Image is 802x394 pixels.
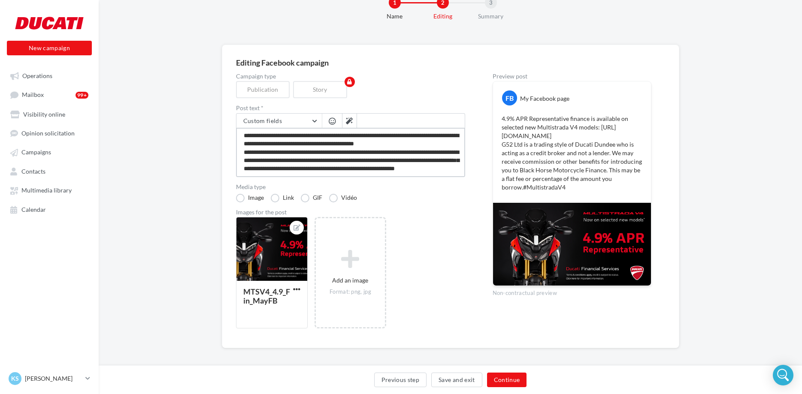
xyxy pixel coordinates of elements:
a: KS [PERSON_NAME] [7,370,92,387]
div: Non-contractual preview [493,286,651,297]
div: Editing Facebook campaign [236,59,665,66]
span: Visibility online [23,111,65,118]
div: MTSV4_4.9_Fin_MayFB [243,287,290,305]
span: KS [11,374,19,383]
a: Mailbox99+ [5,87,94,102]
a: Contacts [5,163,94,179]
div: FB [502,90,517,105]
label: Link [271,194,294,202]
span: Multimedia library [21,187,72,194]
a: Operations [5,68,94,83]
span: Campaigns [21,149,51,156]
div: Editing [415,12,470,21]
p: [PERSON_NAME] [25,374,82,383]
a: Calendar [5,202,94,217]
label: Image [236,194,264,202]
div: Images for the post [236,209,465,215]
div: Summary [463,12,518,21]
span: Calendar [21,206,46,213]
div: Preview post [493,73,651,79]
button: Continue [487,373,527,387]
label: Media type [236,184,465,190]
span: Custom fields [243,117,282,124]
a: Multimedia library [5,182,94,198]
button: New campaign [7,41,92,55]
label: Post text * [236,105,465,111]
span: Mailbox [22,91,44,99]
label: Vidéo [329,194,357,202]
label: GIF [301,194,322,202]
a: Opinion solicitation [5,125,94,141]
div: My Facebook page [520,94,569,103]
span: Contacts [21,168,45,175]
div: Open Intercom Messenger [773,365,793,385]
a: Visibility online [5,106,94,122]
span: Opinion solicitation [21,129,75,137]
p: 4.9% APR Representative finance is available on selected new Multistrada V4 models: [URL][DOMAIN_... [502,114,642,192]
div: Name [367,12,422,21]
label: Campaign type [236,73,465,79]
a: Campaigns [5,144,94,159]
button: Custom fields [236,114,322,128]
button: Previous step [374,373,427,387]
button: Save and exit [431,373,482,387]
div: 99+ [76,92,88,99]
span: Operations [22,72,52,79]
